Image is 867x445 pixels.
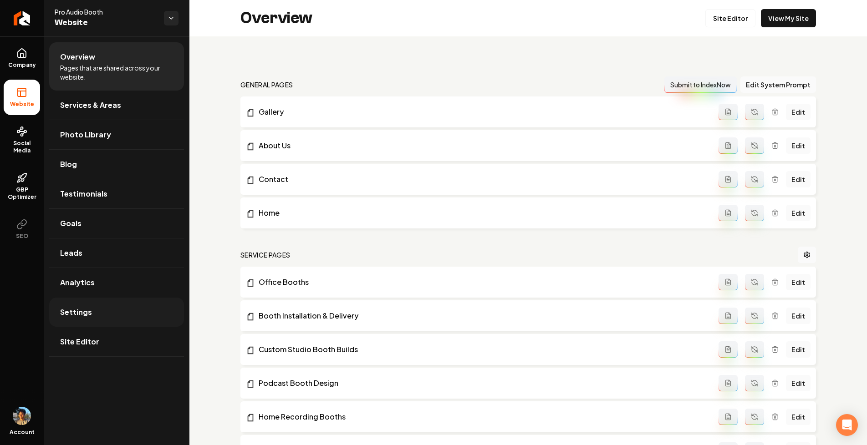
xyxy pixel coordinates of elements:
[246,207,719,218] a: Home
[60,129,111,140] span: Photo Library
[49,238,184,268] a: Leads
[49,298,184,327] a: Settings
[719,341,738,358] button: Add admin page prompt
[60,159,77,170] span: Blog
[60,63,173,81] span: Pages that are shared across your website.
[55,16,157,29] span: Website
[786,375,811,391] a: Edit
[60,277,95,288] span: Analytics
[246,277,719,288] a: Office Booths
[719,205,738,221] button: Add admin page prompt
[49,150,184,179] a: Blog
[49,91,184,120] a: Services & Areas
[664,76,737,93] button: Submit to IndexNow
[49,209,184,238] a: Goals
[240,80,293,89] h2: general pages
[4,212,40,247] button: SEO
[246,174,719,185] a: Contact
[761,9,816,27] a: View My Site
[719,308,738,324] button: Add admin page prompt
[60,307,92,318] span: Settings
[49,327,184,356] a: Site Editor
[55,7,157,16] span: Pro Audio Booth
[49,120,184,149] a: Photo Library
[240,250,291,259] h2: Service Pages
[719,375,738,391] button: Add admin page prompt
[5,61,40,69] span: Company
[786,205,811,221] a: Edit
[786,341,811,358] a: Edit
[4,40,40,76] a: Company
[719,409,738,425] button: Add admin page prompt
[240,9,312,27] h2: Overview
[786,137,811,154] a: Edit
[4,186,40,201] span: GBP Optimizer
[12,233,32,240] span: SEO
[246,344,719,355] a: Custom Studio Booth Builds
[60,51,95,62] span: Overview
[719,104,738,120] button: Add admin page prompt
[60,248,82,258] span: Leads
[786,104,811,120] a: Edit
[719,171,738,187] button: Add admin page prompt
[786,274,811,290] a: Edit
[49,179,184,208] a: Testimonials
[60,188,107,199] span: Testimonials
[246,140,719,151] a: About Us
[60,218,82,229] span: Goals
[786,171,811,187] a: Edit
[740,76,816,93] button: Edit System Prompt
[836,414,858,436] div: Open Intercom Messenger
[246,378,719,389] a: Podcast Booth Design
[786,308,811,324] a: Edit
[719,274,738,290] button: Add admin page prompt
[246,411,719,422] a: Home Recording Booths
[705,9,755,27] a: Site Editor
[786,409,811,425] a: Edit
[4,165,40,208] a: GBP Optimizer
[60,336,99,347] span: Site Editor
[246,310,719,321] a: Booth Installation & Delivery
[13,407,31,425] button: Open user button
[14,11,31,25] img: Rebolt Logo
[4,119,40,162] a: Social Media
[719,137,738,154] button: Add admin page prompt
[60,100,121,111] span: Services & Areas
[13,407,31,425] img: Aditya Nair
[6,101,38,108] span: Website
[246,106,719,117] a: Gallery
[4,140,40,154] span: Social Media
[10,429,35,436] span: Account
[49,268,184,297] a: Analytics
